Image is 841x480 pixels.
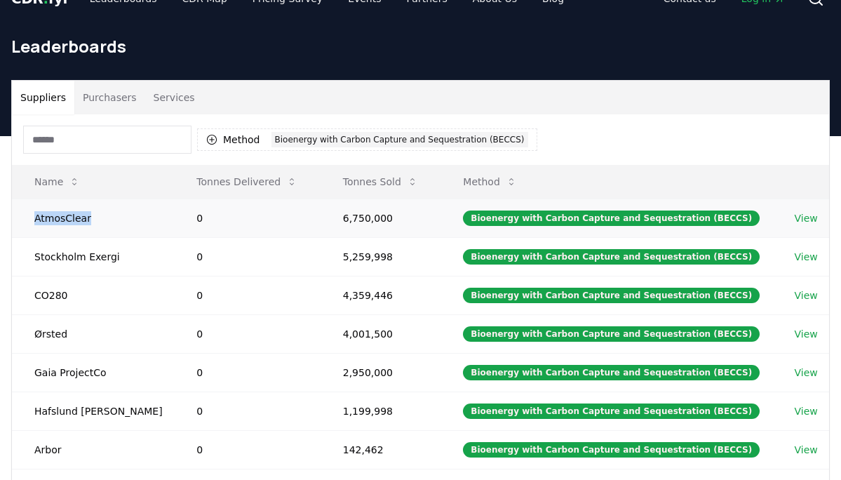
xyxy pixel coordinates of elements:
a: View [795,211,818,225]
td: 0 [174,199,320,237]
div: Bioenergy with Carbon Capture and Sequestration (BECCS) [271,132,528,147]
button: Purchasers [74,81,145,114]
td: 2,950,000 [321,353,441,392]
td: Stockholm Exergi [12,237,174,276]
button: Tonnes Delivered [185,168,309,196]
td: 0 [174,353,320,392]
div: Bioenergy with Carbon Capture and Sequestration (BECCS) [463,326,760,342]
button: Tonnes Sold [332,168,429,196]
div: Bioenergy with Carbon Capture and Sequestration (BECCS) [463,365,760,380]
td: AtmosClear [12,199,174,237]
div: Bioenergy with Carbon Capture and Sequestration (BECCS) [463,442,760,458]
td: Gaia ProjectCo [12,353,174,392]
h1: Leaderboards [11,35,830,58]
td: 0 [174,430,320,469]
td: Hafslund [PERSON_NAME] [12,392,174,430]
td: Arbor [12,430,174,469]
td: 4,001,500 [321,314,441,353]
button: Suppliers [12,81,74,114]
td: 142,462 [321,430,441,469]
button: Name [23,168,91,196]
a: View [795,366,818,380]
a: View [795,288,818,302]
div: Bioenergy with Carbon Capture and Sequestration (BECCS) [463,404,760,419]
div: Bioenergy with Carbon Capture and Sequestration (BECCS) [463,288,760,303]
td: Ørsted [12,314,174,353]
td: 0 [174,276,320,314]
button: Services [145,81,203,114]
button: MethodBioenergy with Carbon Capture and Sequestration (BECCS) [197,128,537,151]
div: Bioenergy with Carbon Capture and Sequestration (BECCS) [463,211,760,226]
td: 0 [174,237,320,276]
td: 0 [174,392,320,430]
td: 6,750,000 [321,199,441,237]
a: View [795,250,818,264]
a: View [795,443,818,457]
a: View [795,327,818,341]
td: 1,199,998 [321,392,441,430]
a: View [795,404,818,418]
td: 4,359,446 [321,276,441,314]
div: Bioenergy with Carbon Capture and Sequestration (BECCS) [463,249,760,265]
td: 5,259,998 [321,237,441,276]
button: Method [452,168,528,196]
td: CO280 [12,276,174,314]
td: 0 [174,314,320,353]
